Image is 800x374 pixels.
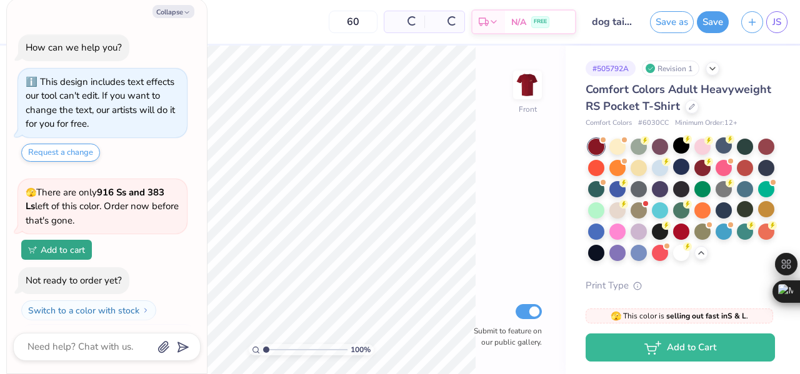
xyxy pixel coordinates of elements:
span: N/A [511,16,526,29]
button: Save as [650,11,694,33]
input: – – [329,11,377,33]
button: Request a change [21,144,100,162]
div: Front [519,104,537,115]
button: Add to cart [21,240,92,260]
div: This design includes text effects our tool can't edit. If you want to change the text, our artist... [26,76,175,130]
div: How can we help you? [26,41,122,54]
span: 100 % [351,344,371,355]
span: # 6030CC [638,118,669,129]
strong: selling out fast in S & L [666,311,746,321]
span: 🫣 [611,310,621,322]
span: 🫣 [26,187,36,199]
img: Switch to a color with stock [142,307,149,314]
span: There are only left of this color. Order now before that's gone. [26,186,179,227]
label: Submit to feature on our public gallery. [467,325,542,348]
button: Save [697,11,729,33]
span: JS [772,15,781,29]
div: Not ready to order yet? [26,274,122,287]
span: Comfort Colors Adult Heavyweight RS Pocket T-Shirt [586,82,771,114]
img: Front [515,72,540,97]
span: Comfort Colors [586,118,632,129]
span: Minimum Order: 12 + [675,118,737,129]
img: Add to cart [28,246,37,253]
button: Switch to a similar product with stock [21,324,195,344]
div: # 505792A [586,61,636,76]
span: FREE [534,17,547,26]
button: Add to Cart [586,333,775,362]
input: Untitled Design [582,9,644,34]
span: This color is . [611,310,748,322]
button: Collapse [152,5,194,18]
div: Revision 1 [642,61,699,76]
div: Print Type [586,278,775,293]
a: JS [766,11,787,33]
button: Switch to a color with stock [21,300,156,320]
